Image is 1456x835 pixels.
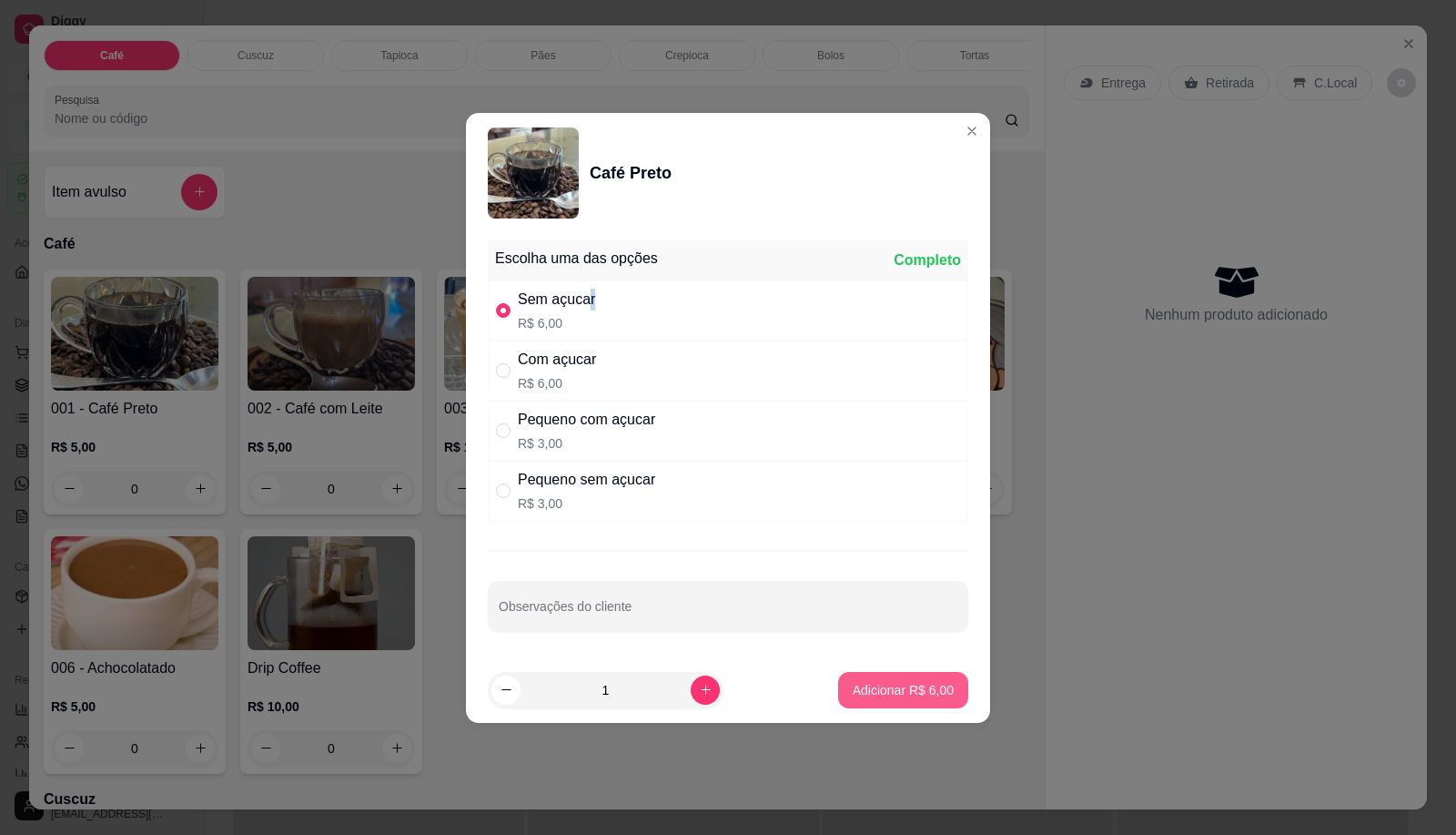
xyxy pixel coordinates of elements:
[488,127,579,219] img: product-image
[491,676,521,705] button: decrease-product-quantity
[495,248,658,270] div: Escolha uma das opções
[499,605,957,623] input: Observações do cliente
[518,289,595,311] div: Sem açucar
[518,349,596,371] div: Com açucar
[518,409,655,431] div: Pequeno com açucar
[518,494,655,513] p: R$ 3,00
[518,469,655,491] div: Pequeno sem açucar
[957,117,986,146] button: Close
[691,676,720,705] button: increase-product-quantity
[518,314,595,332] p: R$ 6,00
[518,374,596,392] p: R$ 6,00
[853,681,954,699] p: Adicionar R$ 6,00
[838,672,968,708] button: Adicionar R$ 6,00
[894,249,961,271] div: Completo
[518,434,655,453] p: R$ 3,00
[590,160,672,186] div: Café Preto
